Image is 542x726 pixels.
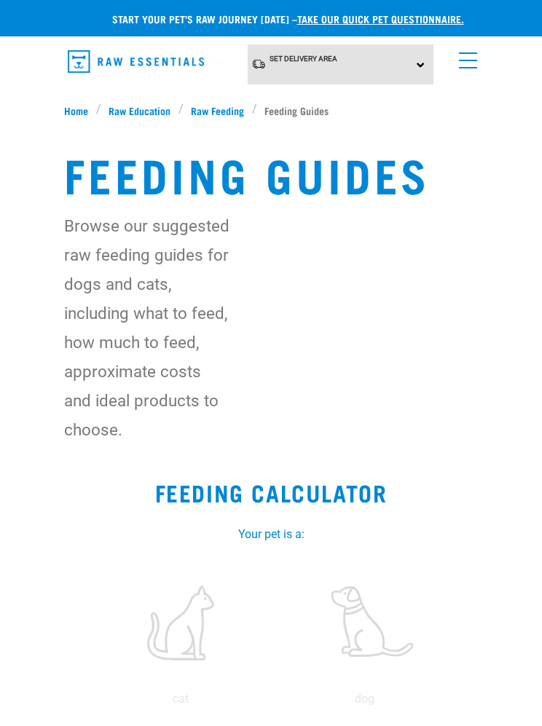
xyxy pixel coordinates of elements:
[452,44,478,70] a: menu
[191,103,244,118] span: Raw Feeding
[64,103,96,118] a: Home
[101,103,178,118] a: Raw Education
[251,58,266,70] img: van-moving.png
[91,690,270,708] p: cat
[64,211,229,444] p: Browse our suggested raw feeding guides for dogs and cats, including what to feed, how much to fe...
[275,690,454,708] p: dog
[68,50,204,73] img: Raw Essentials Logo
[184,103,252,118] a: Raw Feeding
[109,103,170,118] span: Raw Education
[64,147,478,200] h1: Feeding Guides
[73,526,469,543] label: Your pet is a:
[64,103,478,118] nav: breadcrumbs
[64,103,88,118] span: Home
[270,55,337,63] span: Set Delivery Area
[297,16,464,21] a: take our quick pet questionnaire.
[17,479,525,505] h2: Feeding Calculator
